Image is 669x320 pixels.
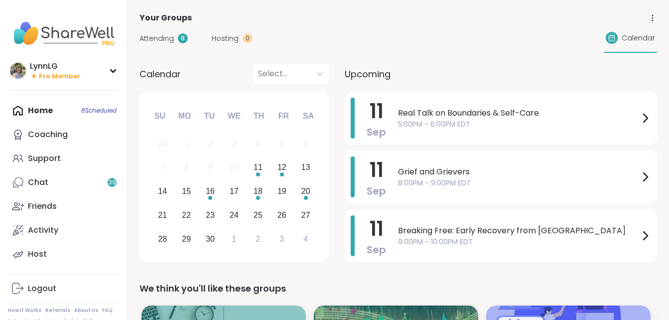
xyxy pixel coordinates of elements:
[232,137,237,150] div: 3
[232,232,237,246] div: 1
[271,133,292,155] div: Not available Friday, September 5th, 2025
[149,105,171,127] div: Su
[152,133,173,155] div: Not available Sunday, August 31st, 2025
[271,157,292,178] div: Choose Friday, September 12th, 2025
[184,160,189,174] div: 8
[230,160,239,174] div: 10
[139,12,192,24] span: Your Groups
[10,63,26,79] img: LynnLG
[28,249,47,260] div: Host
[224,133,245,155] div: Not available Wednesday, September 3rd, 2025
[256,232,260,246] div: 2
[271,204,292,226] div: Choose Friday, September 26th, 2025
[398,107,639,119] span: Real Talk on Boundaries & Self-Care
[139,67,181,81] span: Calendar
[8,147,119,170] a: Support
[8,307,41,314] a: How It Works
[8,170,119,194] a: Chat39
[248,157,269,178] div: Choose Thursday, September 11th, 2025
[152,157,173,178] div: Not available Sunday, September 7th, 2025
[184,137,189,150] div: 1
[279,232,284,246] div: 3
[176,228,197,250] div: Choose Monday, September 29th, 2025
[271,181,292,202] div: Choose Friday, September 19th, 2025
[28,177,48,188] div: Chat
[8,16,119,51] img: ShareWell Nav Logo
[224,157,245,178] div: Not available Wednesday, September 10th, 2025
[398,225,639,237] span: Breaking Free: Early Recovery from [GEOGRAPHIC_DATA]
[248,105,270,127] div: Th
[150,132,317,251] div: month 2025-09
[370,156,384,184] span: 11
[398,237,639,247] span: 9:00PM - 10:00PM EDT
[176,157,197,178] div: Not available Monday, September 8th, 2025
[254,184,263,198] div: 18
[152,228,173,250] div: Choose Sunday, September 28th, 2025
[248,133,269,155] div: Not available Thursday, September 4th, 2025
[301,160,310,174] div: 13
[256,137,260,150] div: 4
[243,33,253,43] div: 0
[295,204,316,226] div: Choose Saturday, September 27th, 2025
[295,157,316,178] div: Choose Saturday, September 13th, 2025
[224,181,245,202] div: Choose Wednesday, September 17th, 2025
[109,178,116,187] span: 39
[198,105,220,127] div: Tu
[200,228,221,250] div: Choose Tuesday, September 30th, 2025
[367,125,386,139] span: Sep
[39,72,80,81] span: Pro Member
[158,208,167,222] div: 21
[208,160,213,174] div: 9
[158,137,167,150] div: 31
[28,153,61,164] div: Support
[277,184,286,198] div: 19
[139,282,657,296] div: We think you'll like these groups
[45,307,70,314] a: Referrals
[152,181,173,202] div: Choose Sunday, September 14th, 2025
[301,208,310,222] div: 27
[160,160,165,174] div: 7
[182,208,191,222] div: 22
[295,228,316,250] div: Choose Saturday, October 4th, 2025
[176,204,197,226] div: Choose Monday, September 22nd, 2025
[28,225,58,236] div: Activity
[248,228,269,250] div: Choose Thursday, October 2nd, 2025
[230,184,239,198] div: 17
[295,133,316,155] div: Not available Saturday, September 6th, 2025
[200,133,221,155] div: Not available Tuesday, September 2nd, 2025
[622,33,655,43] span: Calendar
[223,105,245,127] div: We
[398,166,639,178] span: Grief and Grievers
[277,208,286,222] div: 26
[200,181,221,202] div: Choose Tuesday, September 16th, 2025
[279,137,284,150] div: 5
[206,208,215,222] div: 23
[297,105,319,127] div: Sa
[28,201,57,212] div: Friends
[230,208,239,222] div: 24
[200,157,221,178] div: Not available Tuesday, September 9th, 2025
[74,307,98,314] a: About Us
[398,178,639,188] span: 8:00PM - 9:00PM EDT
[398,119,639,130] span: 5:00PM - 6:00PM EDT
[8,123,119,147] a: Coaching
[206,232,215,246] div: 30
[182,184,191,198] div: 15
[272,105,294,127] div: Fr
[102,307,113,314] a: FAQ
[303,232,308,246] div: 4
[158,232,167,246] div: 28
[248,181,269,202] div: Choose Thursday, September 18th, 2025
[30,61,80,72] div: LynnLG
[8,242,119,266] a: Host
[173,105,195,127] div: Mo
[158,184,167,198] div: 14
[224,228,245,250] div: Choose Wednesday, October 1st, 2025
[295,181,316,202] div: Choose Saturday, September 20th, 2025
[8,194,119,218] a: Friends
[28,283,56,294] div: Logout
[248,204,269,226] div: Choose Thursday, September 25th, 2025
[370,215,384,243] span: 11
[206,184,215,198] div: 16
[277,160,286,174] div: 12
